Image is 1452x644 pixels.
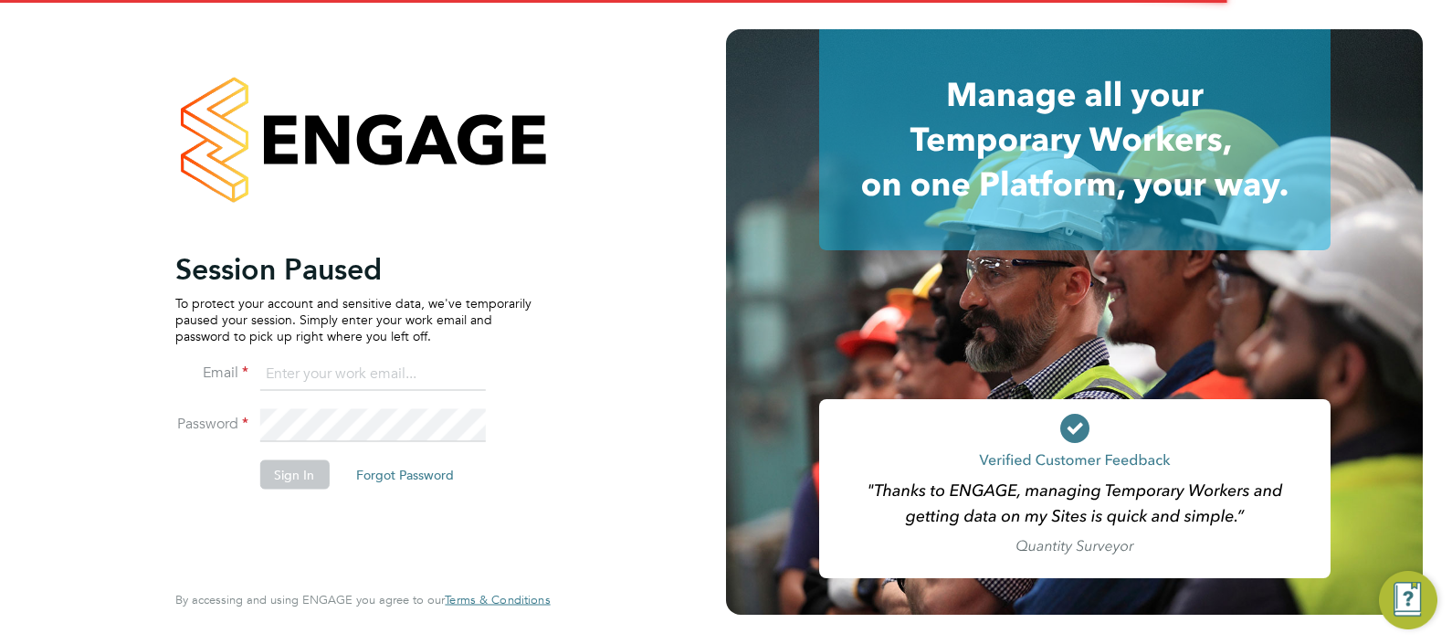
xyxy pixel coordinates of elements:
[175,414,248,433] label: Password
[1379,571,1437,629] button: Engage Resource Center
[175,363,248,382] label: Email
[445,593,550,607] a: Terms & Conditions
[445,592,550,607] span: Terms & Conditions
[259,358,485,391] input: Enter your work email...
[175,592,550,607] span: By accessing and using ENGAGE you agree to our
[259,459,329,489] button: Sign In
[175,250,531,287] h2: Session Paused
[342,459,468,489] button: Forgot Password
[175,294,531,344] p: To protect your account and sensitive data, we've temporarily paused your session. Simply enter y...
